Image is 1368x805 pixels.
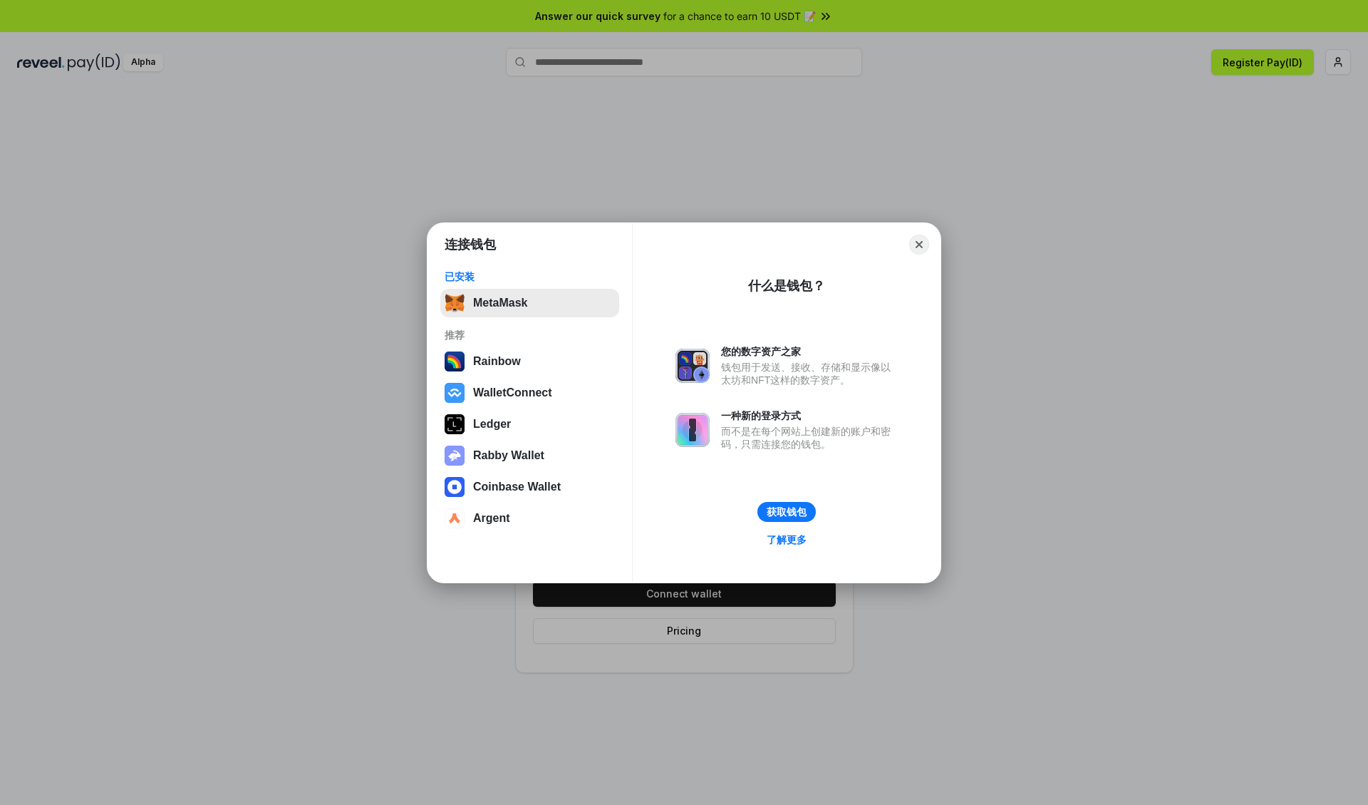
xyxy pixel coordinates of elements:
[675,349,710,383] img: svg+xml,%3Csvg%20xmlns%3D%22http%3A%2F%2Fwww.w3.org%2F2000%2Fsvg%22%20fill%3D%22none%22%20viewBox...
[445,383,465,403] img: svg+xml,%3Csvg%20width%3D%2228%22%20height%3D%2228%22%20viewBox%3D%220%200%2028%2028%22%20fill%3D...
[445,329,615,342] div: 推荐
[757,502,816,522] button: 获取钱包
[675,413,710,447] img: svg+xml,%3Csvg%20xmlns%3D%22http%3A%2F%2Fwww.w3.org%2F2000%2Fsvg%22%20fill%3D%22none%22%20viewBox...
[473,355,521,368] div: Rainbow
[473,297,527,309] div: MetaMask
[758,530,815,549] a: 了解更多
[767,506,807,518] div: 获取钱包
[721,409,898,422] div: 一种新的登录方式
[721,345,898,358] div: 您的数字资产之家
[440,289,619,317] button: MetaMask
[767,533,807,546] div: 了解更多
[721,425,898,451] div: 而不是在每个网站上创建新的账户和密码，只需连接您的钱包。
[440,347,619,376] button: Rainbow
[445,236,496,253] h1: 连接钱包
[440,504,619,533] button: Argent
[748,277,825,294] div: 什么是钱包？
[440,473,619,501] button: Coinbase Wallet
[445,352,465,371] img: svg+xml,%3Csvg%20width%3D%22120%22%20height%3D%22120%22%20viewBox%3D%220%200%20120%20120%22%20fil...
[445,508,465,528] img: svg+xml,%3Csvg%20width%3D%2228%22%20height%3D%2228%22%20viewBox%3D%220%200%2028%2028%22%20fill%3D...
[473,512,510,525] div: Argent
[445,270,615,283] div: 已安装
[440,379,619,407] button: WalletConnect
[473,418,511,431] div: Ledger
[473,386,552,399] div: WalletConnect
[440,441,619,470] button: Rabby Wallet
[721,361,898,386] div: 钱包用于发送、接收、存储和显示像以太坊和NFT这样的数字资产。
[473,449,544,462] div: Rabby Wallet
[445,414,465,434] img: svg+xml,%3Csvg%20xmlns%3D%22http%3A%2F%2Fwww.w3.org%2F2000%2Fsvg%22%20width%3D%2228%22%20height%3...
[440,410,619,439] button: Ledger
[445,293,465,313] img: svg+xml,%3Csvg%20fill%3D%22none%22%20height%3D%2233%22%20viewBox%3D%220%200%2035%2033%22%20width%...
[445,477,465,497] img: svg+xml,%3Csvg%20width%3D%2228%22%20height%3D%2228%22%20viewBox%3D%220%200%2028%2028%22%20fill%3D...
[473,481,561,493] div: Coinbase Wallet
[909,235,929,255] button: Close
[445,446,465,466] img: svg+xml,%3Csvg%20xmlns%3D%22http%3A%2F%2Fwww.w3.org%2F2000%2Fsvg%22%20fill%3D%22none%22%20viewBox...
